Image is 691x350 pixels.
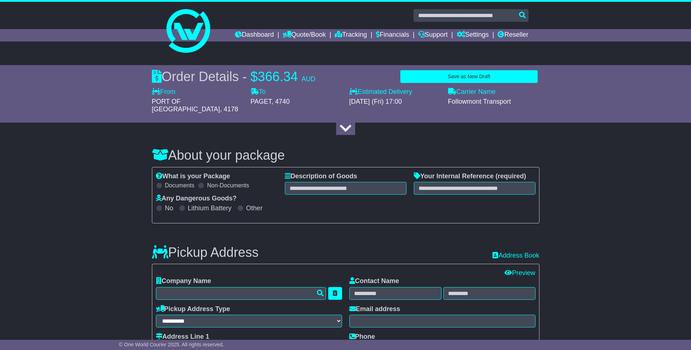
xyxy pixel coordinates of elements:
label: Carrier Name [448,88,496,96]
label: Address Line 1 [156,333,209,341]
label: Lithium Battery [188,204,232,212]
label: No [165,204,173,212]
a: Support [418,29,448,41]
label: Documents [165,182,195,189]
label: Pickup Address Type [156,305,230,313]
a: Tracking [335,29,367,41]
a: Financials [376,29,409,41]
h3: About your package [152,148,539,163]
label: To [251,88,266,96]
label: Email address [349,305,400,313]
a: Settings [457,29,489,41]
h3: Pickup Address [152,245,259,260]
label: Company Name [156,277,211,285]
label: What is your Package [156,172,230,180]
a: Address Book [492,252,539,260]
label: Estimated Delivery [349,88,441,96]
span: © One World Courier 2025. All rights reserved. [119,342,224,347]
button: Save as New Draft [400,70,537,83]
span: PAGET [251,98,272,105]
a: Quote/Book [283,29,326,41]
span: , 4740 [271,98,290,105]
div: Followmont Transport [448,98,539,106]
span: AUD [302,75,315,83]
label: From [152,88,176,96]
label: Non-Documents [207,182,249,189]
span: , 4178 [220,106,238,113]
label: Contact Name [349,277,399,285]
div: Order Details - [152,69,315,84]
a: Dashboard [235,29,274,41]
label: Phone [349,333,375,341]
span: PORT OF [GEOGRAPHIC_DATA] [152,98,220,113]
label: Description of Goods [285,172,357,180]
span: 366.34 [258,69,298,84]
div: [DATE] (Fri) 17:00 [349,98,441,106]
label: Your Internal Reference (required) [414,172,526,180]
a: Preview [504,269,535,277]
a: Reseller [498,29,528,41]
span: $ [251,69,258,84]
label: Other [246,204,263,212]
label: Any Dangerous Goods? [156,195,237,203]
